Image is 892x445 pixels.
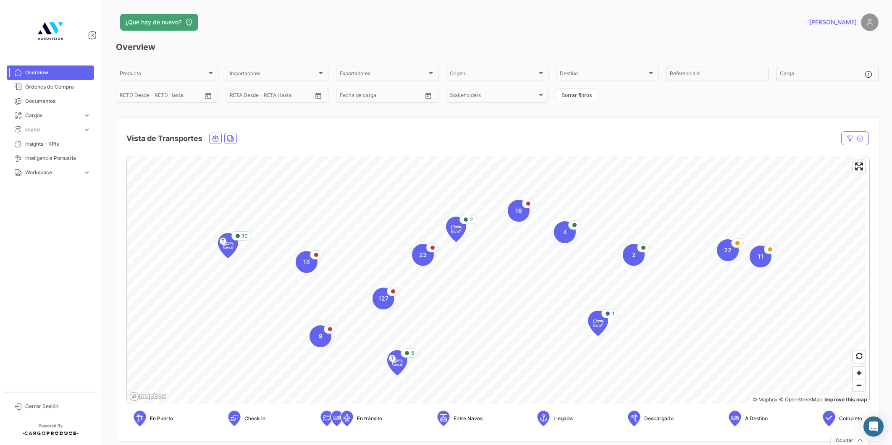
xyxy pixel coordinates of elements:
[853,380,865,391] span: Zoom out
[7,94,94,108] a: Documentos
[230,72,317,78] span: Importadores
[753,396,777,403] a: Mapbox
[116,41,879,53] h3: Overview
[129,392,166,401] a: Mapbox logo
[387,350,407,375] div: Map marker
[361,94,400,99] input: Hasta
[853,367,865,379] button: Zoom in
[758,252,763,261] span: 11
[251,94,290,99] input: Hasta
[411,349,414,357] span: 5
[120,94,135,99] input: Desde
[839,415,862,422] span: Completo
[563,228,567,236] span: 4
[25,140,91,148] span: Insights - KPIs
[310,325,331,347] div: Map marker
[126,133,202,144] h4: Vista de Transportes
[120,14,198,31] button: ¿Qué hay de nuevo?
[25,112,80,119] span: Cargas
[632,251,636,259] span: 2
[454,415,483,422] span: Entre Naves
[644,415,674,422] span: Descargado
[319,332,323,340] span: 9
[25,83,91,91] span: Órdenes de Compra
[25,126,80,133] span: Inland
[446,217,466,242] div: Map marker
[554,415,573,422] span: Llegada
[83,112,91,119] span: expand_more
[7,151,94,165] a: Inteligencia Portuaria
[25,403,91,410] span: Cerrar Sesión
[25,97,91,105] span: Documentos
[863,416,884,437] div: Abrir Intercom Messenger
[7,65,94,80] a: Overview
[25,154,91,162] span: Inteligencia Portuaria
[809,18,857,26] span: [PERSON_NAME]
[450,94,537,99] span: Stakeholders
[779,396,822,403] a: OpenStreetMap
[340,72,427,78] span: Exportadores
[83,126,91,133] span: expand_more
[83,169,91,176] span: expand_more
[378,294,388,303] span: 127
[824,396,867,403] a: Map feedback
[120,72,207,78] span: Producto
[218,233,238,258] div: Map marker
[25,69,91,76] span: Overview
[419,251,427,259] span: 23
[422,89,435,102] button: Open calendar
[141,94,180,99] input: Hasta
[225,133,236,144] button: Land
[861,13,879,31] img: placeholder-user.png
[853,160,865,173] button: Enter fullscreen
[745,415,768,422] span: A Destino
[25,169,80,176] span: Workspace
[412,244,434,266] div: Map marker
[7,137,94,151] a: Insights - KPIs
[150,415,173,422] span: En Puerto
[389,355,396,362] span: T
[750,246,771,267] div: Map marker
[560,72,647,78] span: Destino
[125,18,181,26] span: ¿Qué hay de nuevo?
[296,251,317,273] div: Map marker
[312,89,325,102] button: Open calendar
[612,310,614,317] span: 1
[470,216,473,223] span: 2
[508,200,530,222] div: Map marker
[717,239,739,261] div: Map marker
[29,10,71,52] img: 4b7f8542-3a82-4138-a362-aafd166d3a59.jpg
[450,72,537,78] span: Origen
[303,258,310,266] span: 18
[242,232,248,240] span: 10
[556,88,597,102] button: Borrar filtros
[244,415,265,422] span: Check In
[340,94,355,99] input: Desde
[554,221,576,243] div: Map marker
[623,244,645,266] div: Map marker
[588,311,608,336] div: Map marker
[202,89,215,102] button: Open calendar
[7,80,94,94] a: Órdenes de Compra
[853,379,865,391] button: Zoom out
[230,94,245,99] input: Desde
[724,246,732,254] span: 22
[127,156,866,405] canvas: Map
[373,288,394,309] div: Map marker
[220,238,226,245] span: T
[210,133,221,144] button: Ocean
[357,415,382,422] span: En tránsito
[515,207,522,215] span: 16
